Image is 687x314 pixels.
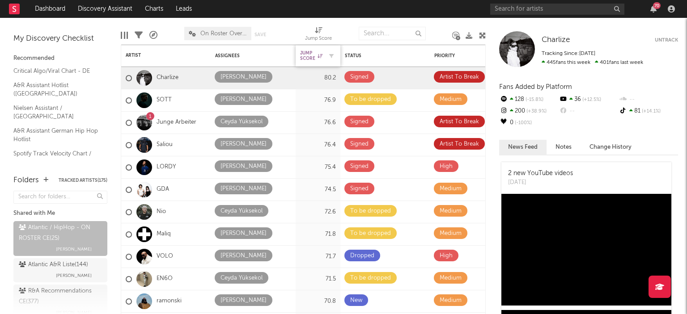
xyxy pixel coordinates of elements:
div: Signed [350,161,369,172]
span: 445 fans this week [542,60,590,65]
input: Search... [359,27,426,40]
button: News Feed [499,140,547,155]
div: Jump Score [305,22,332,48]
div: 74.5 [300,184,336,195]
div: Ceyda Yüksekol [221,206,263,217]
div: New [350,295,362,306]
a: Critical Algo/Viral Chart - DE [13,66,98,76]
button: Filter by Jump Score [327,51,336,60]
a: Nielsen Assistant / [GEOGRAPHIC_DATA] [13,103,98,121]
div: 36 [559,94,618,105]
div: [PERSON_NAME] [221,139,267,150]
div: [PERSON_NAME] [221,228,267,239]
div: Artist [126,53,193,58]
a: SOTT [157,96,172,104]
input: Search for artists [490,4,624,15]
div: A&R Pipeline [149,22,157,48]
div: High [440,161,453,172]
a: LORDY [157,163,176,171]
div: To be dropped [350,206,391,217]
input: Search for folders... [13,191,107,204]
div: 0 [499,117,559,129]
span: +38.9 % [525,109,547,114]
span: On Roster Overview [200,31,247,37]
div: 71.8 [300,229,336,240]
button: Untrack [655,36,678,45]
div: 70.8 [300,296,336,307]
a: Atlantic A&R Liste(144)[PERSON_NAME] [13,258,107,282]
div: Artist To Break [440,117,479,127]
div: Signed [350,139,369,150]
div: Medium [440,184,462,194]
a: EN6O [157,275,173,283]
a: A&R Assistant Hotlist ([GEOGRAPHIC_DATA]) [13,80,98,99]
div: Signed [350,117,369,127]
div: 80.2 [300,73,336,84]
a: Maliq [157,230,171,238]
div: Ceyda Yüksekol [221,273,263,284]
div: R&A Recommendations CE ( 377 ) [19,286,100,307]
div: 128 [499,94,559,105]
a: Charlize [542,36,570,45]
span: +14.1 % [640,109,661,114]
div: Edit Columns [121,22,128,48]
div: My Discovery Checklist [13,33,107,44]
a: Nio [157,208,166,216]
a: Junge Arbeiter [157,119,196,126]
div: Signed [350,72,369,83]
div: [PERSON_NAME] [221,295,267,306]
div: Status [345,53,403,59]
span: +12.5 % [581,97,601,102]
button: Save [254,32,266,37]
div: 200 [499,105,559,117]
div: Artist To Break [440,72,479,83]
div: 71.5 [300,274,336,285]
span: 401 fans last week [542,60,643,65]
button: Tracked Artists(175) [59,178,107,183]
div: Signed [350,184,369,194]
div: Assignees [215,53,278,59]
div: Medium [440,228,462,239]
div: -- [619,94,678,105]
div: High [440,251,453,261]
button: Notes [547,140,581,155]
div: Shared with Me [13,208,107,219]
span: -100 % [513,121,532,126]
div: Ceyda Yüksekol [221,117,263,127]
div: Medium [440,273,462,284]
div: Medium [440,94,462,105]
div: [PERSON_NAME] [221,184,267,194]
div: 76.6 [300,117,336,128]
div: 75.4 [300,162,336,173]
div: [PERSON_NAME] [221,251,267,261]
div: Medium [440,206,462,217]
span: [PERSON_NAME] [56,244,92,255]
div: 72.6 [300,207,336,218]
a: Spotify Track Velocity Chart / DE [13,149,98,167]
span: Fans Added by Platform [499,84,572,90]
div: To be dropped [350,94,391,105]
a: Saliou [157,141,173,149]
div: 76.9 [300,95,336,106]
button: Change History [581,140,640,155]
div: [PERSON_NAME] [221,72,267,83]
div: 2 new YouTube videos [508,169,573,178]
a: A&R Assistant German Hip Hop Hotlist [13,126,98,144]
div: -- [559,105,618,117]
div: To be dropped [350,228,391,239]
button: 70 [650,5,657,13]
a: Charlize [157,74,178,82]
div: 81 [619,105,678,117]
div: 70 [653,2,661,9]
div: Jump Score [300,50,322,61]
span: Tracking Since: [DATE] [542,51,595,56]
div: [DATE] [508,178,573,187]
div: [PERSON_NAME] [221,161,267,172]
div: To be dropped [350,273,391,284]
div: 71.7 [300,251,336,262]
span: [PERSON_NAME] [56,270,92,281]
div: Folders [13,175,39,186]
div: Medium [440,295,462,306]
div: Jump Score [305,33,332,44]
div: Priority [434,53,470,59]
